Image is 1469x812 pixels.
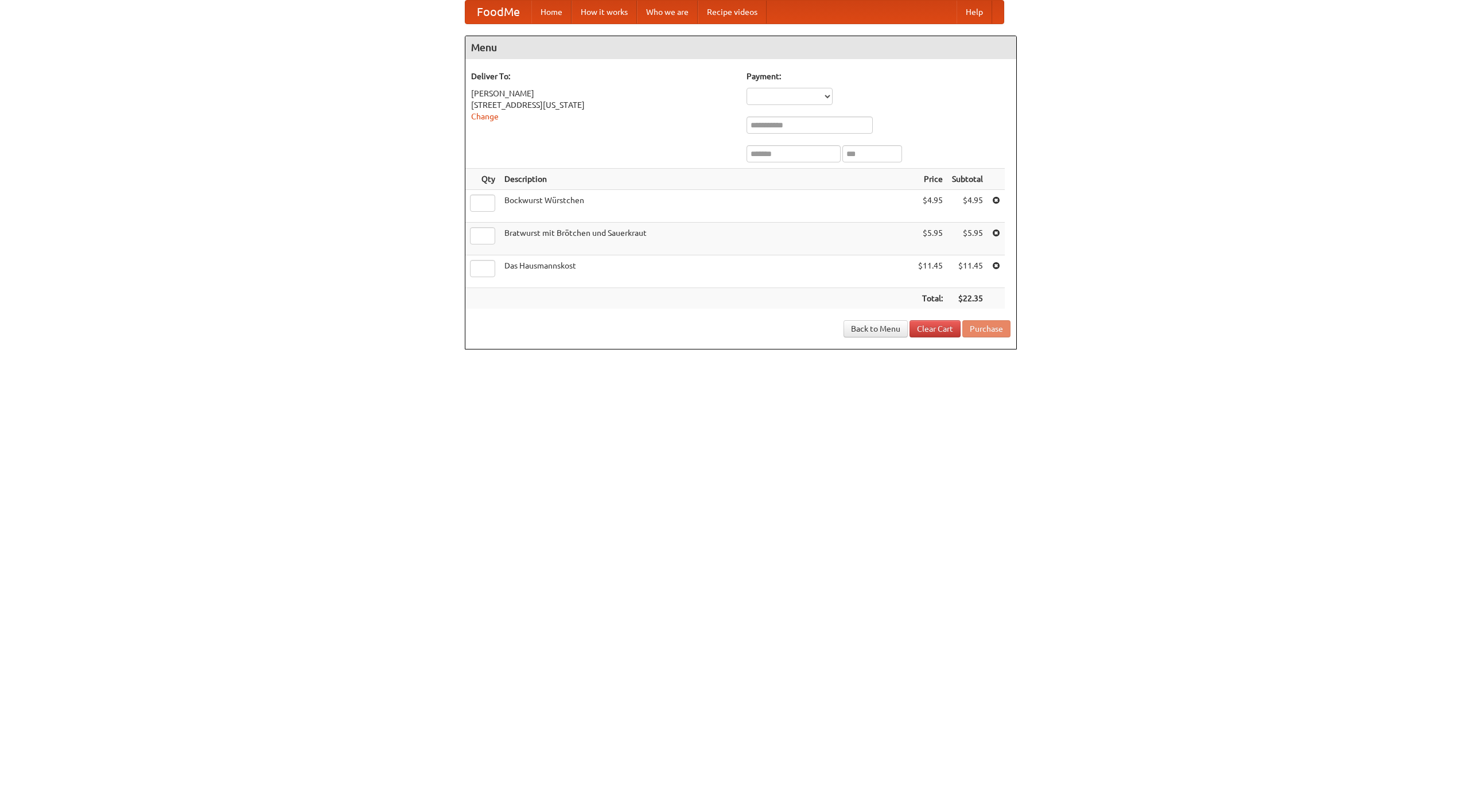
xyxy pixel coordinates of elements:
[500,255,914,288] td: Das Hausmannskost
[572,1,637,24] a: How it works
[914,288,947,309] th: Total:
[962,320,1011,337] button: Purchase
[471,99,735,111] div: [STREET_ADDRESS][US_STATE]
[914,169,947,190] th: Price
[914,255,947,288] td: $11.45
[465,36,1016,59] h4: Menu
[844,320,908,337] a: Back to Menu
[947,169,988,190] th: Subtotal
[465,169,500,190] th: Qty
[698,1,767,24] a: Recipe videos
[947,223,988,255] td: $5.95
[947,288,988,309] th: $22.35
[910,320,961,337] a: Clear Cart
[500,169,914,190] th: Description
[957,1,992,24] a: Help
[531,1,572,24] a: Home
[914,190,947,223] td: $4.95
[500,190,914,223] td: Bockwurst Würstchen
[500,223,914,255] td: Bratwurst mit Brötchen und Sauerkraut
[947,255,988,288] td: $11.45
[471,112,499,121] a: Change
[914,223,947,255] td: $5.95
[471,88,735,99] div: [PERSON_NAME]
[747,71,1011,82] h5: Payment:
[471,71,735,82] h5: Deliver To:
[947,190,988,223] td: $4.95
[465,1,531,24] a: FoodMe
[637,1,698,24] a: Who we are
